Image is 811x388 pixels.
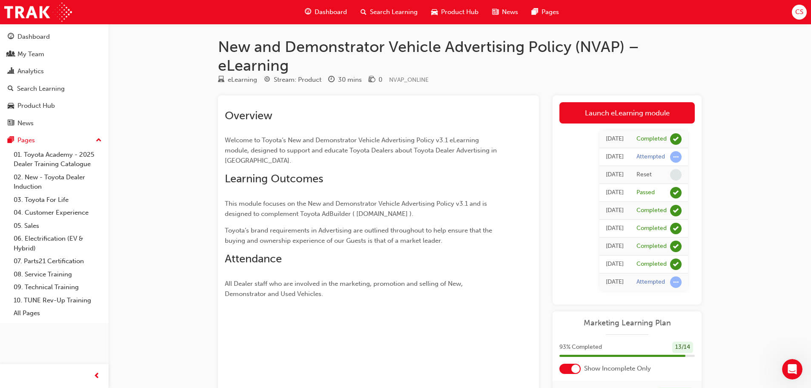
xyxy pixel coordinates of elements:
[10,193,105,207] a: 03. Toyota For Life
[10,294,105,307] a: 10. TUNE Rev-Up Training
[274,75,321,85] div: Stream: Product
[636,171,652,179] div: Reset
[305,7,311,17] span: guage-icon
[670,169,682,181] span: learningRecordVerb_NONE-icon
[441,7,479,17] span: Product Hub
[606,277,624,287] div: Wed Jan 10 2024 12:57:05 GMT+0800 (Australian Western Standard Time)
[8,120,14,127] span: news-icon
[370,7,418,17] span: Search Learning
[218,37,702,75] h1: New and Demonstrator Vehicle Advertising Policy (NVAP) – eLearning
[17,118,34,128] div: News
[298,3,354,21] a: guage-iconDashboard
[636,242,667,250] div: Completed
[10,219,105,233] a: 05. Sales
[559,342,602,352] span: 93 % Completed
[559,318,695,328] a: Marketing Learning Plan
[10,232,105,255] a: 06. Electrification (EV & Hybrid)
[3,81,105,97] a: Search Learning
[94,371,100,382] span: prev-icon
[795,7,803,17] span: CS
[670,259,682,270] span: learningRecordVerb_COMPLETE-icon
[606,152,624,162] div: Thu Jan 16 2025 14:05:41 GMT+0800 (Australian Western Standard Time)
[218,76,224,84] span: learningResourceType_ELEARNING-icon
[424,3,485,21] a: car-iconProduct Hub
[670,223,682,234] span: learningRecordVerb_COMPLETE-icon
[10,281,105,294] a: 09. Technical Training
[3,115,105,131] a: News
[17,135,35,145] div: Pages
[670,187,682,198] span: learningRecordVerb_PASS-icon
[17,101,55,111] div: Product Hub
[328,75,362,85] div: Duration
[17,66,44,76] div: Analytics
[559,102,695,124] a: Launch eLearning module
[670,205,682,216] span: learningRecordVerb_COMPLETE-icon
[3,27,105,132] button: DashboardMy TeamAnalyticsSearch LearningProduct HubNews
[10,171,105,193] a: 02. New - Toyota Dealer Induction
[606,241,624,251] div: Thu Jan 18 2024 11:21:26 GMT+0800 (Australian Western Standard Time)
[606,188,624,198] div: Thu Jan 18 2024 11:33:09 GMT+0800 (Australian Western Standard Time)
[328,76,335,84] span: clock-icon
[672,342,693,353] div: 13 / 14
[525,3,566,21] a: pages-iconPages
[369,76,375,84] span: money-icon
[17,32,50,42] div: Dashboard
[10,206,105,219] a: 04. Customer Experience
[492,7,499,17] span: news-icon
[636,224,667,233] div: Completed
[606,134,624,144] div: Fri Jan 17 2025 11:09:02 GMT+0800 (Australian Western Standard Time)
[218,75,257,85] div: Type
[431,7,438,17] span: car-icon
[225,252,282,265] span: Attendance
[8,85,14,93] span: search-icon
[584,364,651,374] span: Show Incomplete Only
[3,63,105,79] a: Analytics
[361,7,367,17] span: search-icon
[17,84,65,94] div: Search Learning
[502,7,518,17] span: News
[10,307,105,320] a: All Pages
[636,260,667,268] div: Completed
[3,98,105,114] a: Product Hub
[636,135,667,143] div: Completed
[225,200,489,218] span: This module focuses on the New and Demonstrator Vehicle Advertising Policy v3.1 and is designed t...
[225,227,494,244] span: Toyota’s brand requirements in Advertising are outlined throughout to help ensure that the buying...
[792,5,807,20] button: CS
[3,132,105,148] button: Pages
[10,148,105,171] a: 01. Toyota Academy - 2025 Dealer Training Catalogue
[636,153,665,161] div: Attempted
[636,189,655,197] div: Passed
[636,278,665,286] div: Attempted
[4,3,72,22] img: Trak
[10,268,105,281] a: 08. Service Training
[606,206,624,216] div: Thu Jan 18 2024 11:21:44 GMT+0800 (Australian Western Standard Time)
[3,29,105,45] a: Dashboard
[606,224,624,233] div: Thu Jan 18 2024 11:21:42 GMT+0800 (Australian Western Standard Time)
[264,75,321,85] div: Stream
[670,241,682,252] span: learningRecordVerb_COMPLETE-icon
[17,49,44,59] div: My Team
[8,102,14,110] span: car-icon
[3,46,105,62] a: My Team
[225,280,464,298] span: All Dealer staff who are involved in the marketing, promotion and selling of New, Demonstrator an...
[228,75,257,85] div: eLearning
[225,172,323,185] span: Learning Outcomes
[315,7,347,17] span: Dashboard
[670,151,682,163] span: learningRecordVerb_ATTEMPT-icon
[485,3,525,21] a: news-iconNews
[354,3,424,21] a: search-iconSearch Learning
[264,76,270,84] span: target-icon
[636,207,667,215] div: Completed
[670,133,682,145] span: learningRecordVerb_COMPLETE-icon
[225,109,272,122] span: Overview
[8,51,14,58] span: people-icon
[606,259,624,269] div: Thu Jan 18 2024 11:21:23 GMT+0800 (Australian Western Standard Time)
[378,75,382,85] div: 0
[782,359,802,379] iframe: Intercom live chat
[389,76,429,83] span: Learning resource code
[670,276,682,288] span: learningRecordVerb_ATTEMPT-icon
[338,75,362,85] div: 30 mins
